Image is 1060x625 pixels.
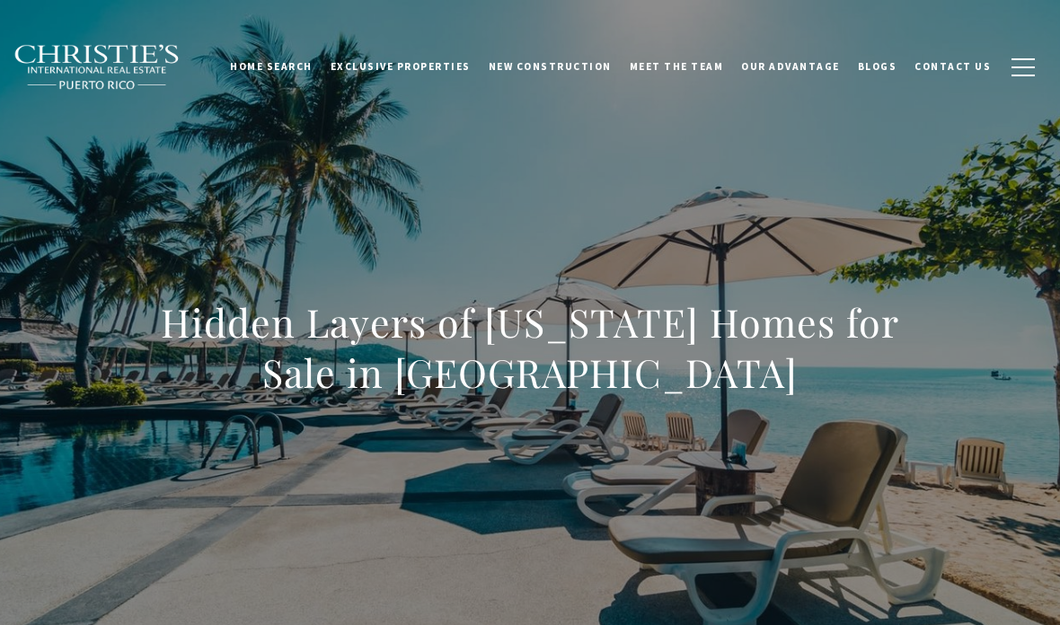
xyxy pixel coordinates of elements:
a: New Construction [480,44,621,89]
h1: Hidden Layers of [US_STATE] Homes for Sale in [GEOGRAPHIC_DATA] [134,297,926,398]
a: Exclusive Properties [322,44,480,89]
a: Our Advantage [732,44,849,89]
span: Blogs [858,60,897,73]
img: Christie's International Real Estate black text logo [13,44,181,91]
span: Contact Us [914,60,991,73]
a: Home Search [221,44,322,89]
span: New Construction [489,60,612,73]
a: Meet the Team [621,44,733,89]
span: Our Advantage [741,60,840,73]
a: Blogs [849,44,906,89]
span: Exclusive Properties [331,60,471,73]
